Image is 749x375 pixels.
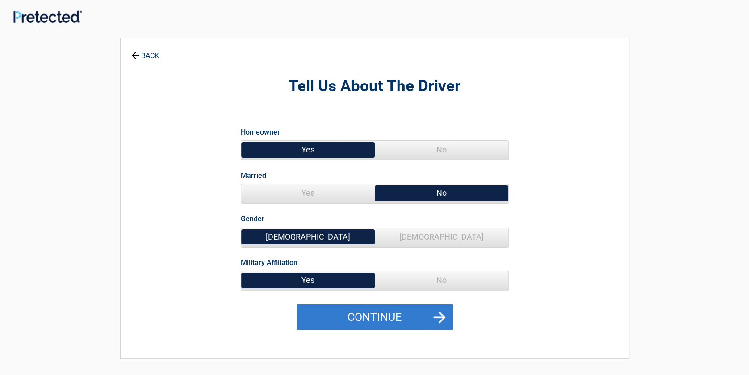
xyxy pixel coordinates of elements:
[13,10,82,23] img: Main Logo
[241,213,264,225] label: Gender
[241,257,297,269] label: Military Affiliation
[375,228,508,246] span: [DEMOGRAPHIC_DATA]
[297,304,453,330] button: Continue
[241,126,280,138] label: Homeowner
[241,141,375,159] span: Yes
[375,271,508,289] span: No
[241,169,266,181] label: Married
[170,76,580,97] h2: Tell Us About The Driver
[241,228,375,246] span: [DEMOGRAPHIC_DATA]
[241,184,375,202] span: Yes
[375,141,508,159] span: No
[375,184,508,202] span: No
[130,44,161,59] a: BACK
[241,271,375,289] span: Yes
